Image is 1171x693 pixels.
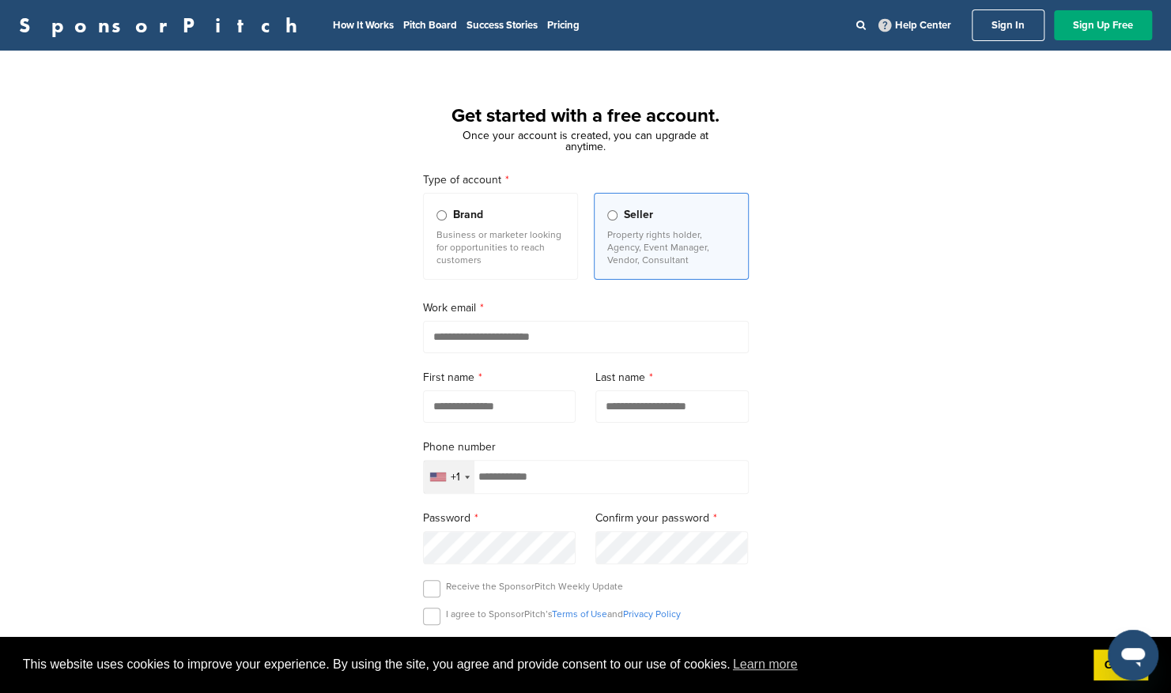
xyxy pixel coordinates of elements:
div: Selected country [424,461,474,493]
label: Confirm your password [595,510,749,527]
label: First name [423,369,576,386]
p: I agree to SponsorPitch’s and [446,608,681,620]
a: Help Center [875,16,954,35]
input: Seller Property rights holder, Agency, Event Manager, Vendor, Consultant [607,210,618,220]
label: Phone number [423,439,749,456]
a: learn more about cookies [731,653,800,676]
span: Brand [453,206,483,224]
a: Pricing [547,19,580,32]
a: Pitch Board [403,19,457,32]
a: SponsorPitch [19,15,308,36]
div: +1 [451,472,460,483]
a: Sign In [972,9,1044,41]
span: Seller [624,206,653,224]
label: Work email [423,299,749,317]
a: Sign Up Free [1054,10,1152,40]
a: Terms of Use [552,608,607,620]
a: dismiss cookie message [1094,650,1148,681]
p: Receive the SponsorPitch Weekly Update [446,580,623,593]
span: Once your account is created, you can upgrade at anytime. [463,129,708,153]
a: How It Works [333,19,394,32]
iframe: Button to launch messaging window [1108,630,1158,680]
label: Last name [595,369,749,386]
p: Business or marketer looking for opportunities to reach customers [436,228,565,266]
label: Password [423,510,576,527]
p: Property rights holder, Agency, Event Manager, Vendor, Consultant [607,228,735,266]
h1: Get started with a free account. [404,102,768,130]
a: Privacy Policy [623,608,681,620]
input: Brand Business or marketer looking for opportunities to reach customers [436,210,447,220]
a: Success Stories [467,19,538,32]
span: This website uses cookies to improve your experience. By using the site, you agree and provide co... [23,653,1081,676]
label: Type of account [423,171,749,189]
